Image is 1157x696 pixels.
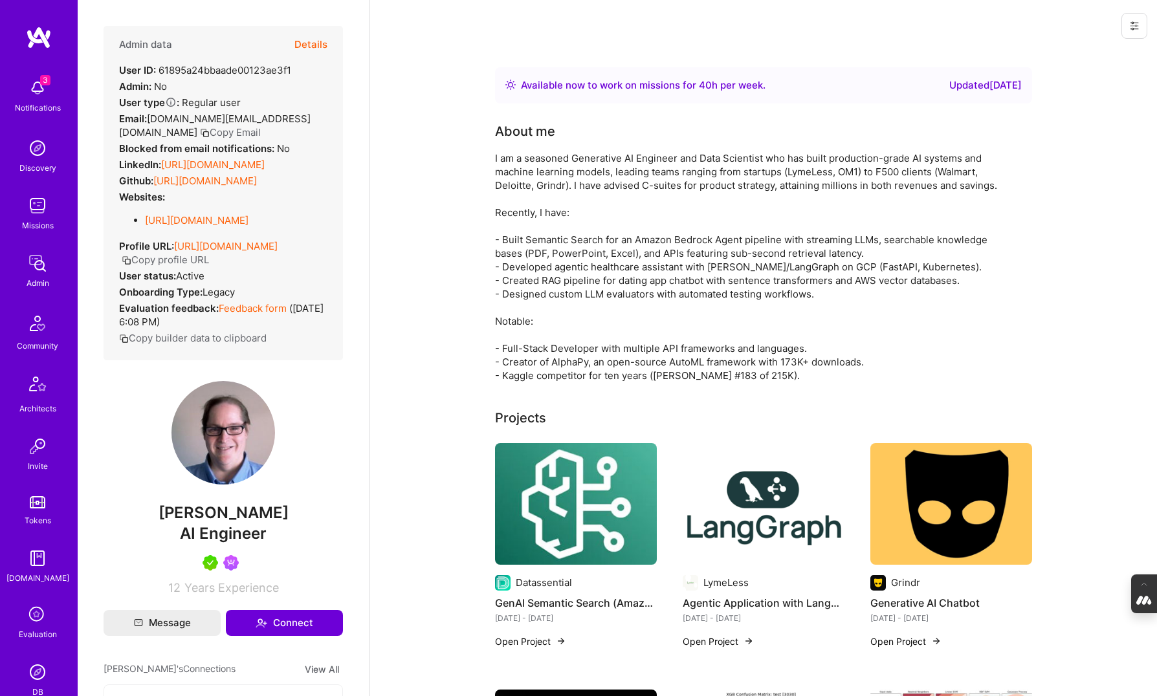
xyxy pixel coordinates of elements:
[495,443,657,565] img: GenAI Semantic Search (Amazon Bedrock, OpenAI, Knowledge Base)
[226,610,343,636] button: Connect
[516,576,572,589] div: Datassential
[870,635,942,648] button: Open Project
[301,662,343,677] button: View All
[6,571,69,585] div: [DOMAIN_NAME]
[161,158,265,171] a: [URL][DOMAIN_NAME]
[119,64,156,76] strong: User ID:
[22,219,54,232] div: Missions
[703,576,749,589] div: LymeLess
[25,545,50,571] img: guide book
[119,334,129,343] i: icon Copy
[25,250,50,276] img: admin teamwork
[294,26,327,63] button: Details
[949,78,1022,93] div: Updated [DATE]
[203,286,235,298] span: legacy
[15,101,61,114] div: Notifications
[184,581,279,594] span: Years Experience
[40,75,50,85] span: 3
[744,636,754,646] img: arrow-right
[683,594,844,611] h4: Agentic Application with LangGraph
[505,80,516,90] img: Availability
[200,128,210,138] i: icon Copy
[119,63,291,77] div: 61895a24bbaade00123ae3f1
[28,459,48,473] div: Invite
[19,627,57,641] div: Evaluation
[25,659,50,685] img: Admin Search
[556,636,566,646] img: arrow-right
[119,142,277,155] strong: Blocked from email notifications:
[119,113,311,138] span: [DOMAIN_NAME][EMAIL_ADDRESS][DOMAIN_NAME]
[870,575,886,591] img: Company logo
[119,96,179,109] strong: User type :
[683,443,844,565] img: Agentic Application with LangGraph
[26,26,52,49] img: logo
[219,302,287,314] a: Feedback form
[495,611,657,625] div: [DATE] - [DATE]
[931,636,942,646] img: arrow-right
[17,339,58,353] div: Community
[30,496,45,508] img: tokens
[122,253,209,266] button: Copy profile URL
[699,79,712,91] span: 40
[119,80,151,92] strong: Admin:
[495,635,566,648] button: Open Project
[134,618,143,627] i: icon Mail
[145,214,248,226] a: [URL][DOMAIN_NAME]
[104,662,236,677] span: [PERSON_NAME]'s Connections
[119,191,165,203] strong: Websites:
[176,270,204,282] span: Active
[119,286,203,298] strong: Onboarding Type:
[104,610,221,636] button: Message
[119,96,241,109] div: Regular user
[870,594,1032,611] h4: Generative AI Chatbot
[165,96,177,108] i: Help
[495,151,1013,382] div: I am a seasoned Generative AI Engineer and Data Scientist who has built production-grade AI syste...
[870,443,1032,565] img: Generative AI Chatbot
[119,331,267,345] button: Copy builder data to clipboard
[25,514,51,527] div: Tokens
[104,503,343,523] span: [PERSON_NAME]
[171,381,275,484] img: User Avatar
[180,524,267,543] span: AI Engineer
[203,555,218,571] img: A.Teamer in Residence
[683,611,844,625] div: [DATE] - [DATE]
[22,308,53,339] img: Community
[119,270,176,282] strong: User status:
[119,301,327,329] div: ( [DATE] 6:08 PM )
[119,142,290,155] div: No
[891,576,920,589] div: Grindr
[495,408,546,428] div: Projects
[495,122,555,141] div: About me
[168,581,181,594] span: 12
[25,75,50,101] img: bell
[25,433,50,459] img: Invite
[153,175,257,187] a: [URL][DOMAIN_NAME]
[256,617,267,629] i: icon Connect
[119,302,219,314] strong: Evaluation feedback:
[122,256,131,265] i: icon Copy
[119,39,172,50] h4: Admin data
[119,80,167,93] div: No
[119,113,147,125] strong: Email:
[19,161,56,175] div: Discovery
[870,611,1032,625] div: [DATE] - [DATE]
[495,594,657,611] h4: GenAI Semantic Search (Amazon Bedrock, OpenAI, Knowledge Base)
[119,175,153,187] strong: Github:
[25,603,50,627] i: icon SelectionTeam
[22,371,53,402] img: Architects
[223,555,239,571] img: Been on Mission
[174,240,278,252] a: [URL][DOMAIN_NAME]
[25,135,50,161] img: discovery
[683,635,754,648] button: Open Project
[495,575,511,591] img: Company logo
[25,193,50,219] img: teamwork
[521,78,766,93] div: Available now to work on missions for h per week .
[683,575,698,591] img: Company logo
[27,276,49,290] div: Admin
[119,158,161,171] strong: LinkedIn:
[19,402,56,415] div: Architects
[119,240,174,252] strong: Profile URL:
[200,125,261,139] button: Copy Email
